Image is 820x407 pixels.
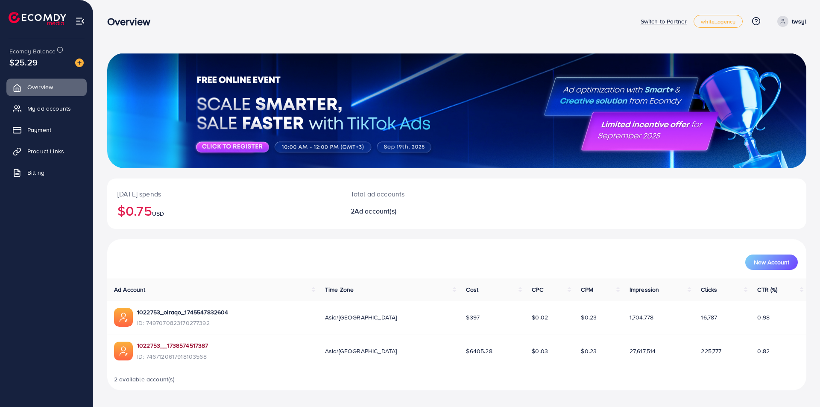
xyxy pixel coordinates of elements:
span: Cost [466,285,478,294]
h2: 2 [351,207,505,215]
span: $0.02 [532,313,548,322]
span: CTR (%) [757,285,777,294]
span: Impression [630,285,659,294]
h3: Overview [107,15,157,28]
span: My ad accounts [27,104,71,113]
span: USD [152,209,164,218]
span: Ad account(s) [354,206,396,216]
span: $0.23 [581,313,597,322]
p: Total ad accounts [351,189,505,199]
p: Switch to Partner [641,16,687,26]
span: 2 available account(s) [114,375,175,384]
span: 0.82 [757,347,770,355]
a: Payment [6,121,87,138]
a: white_agency [694,15,743,28]
span: Ecomdy Balance [9,47,56,56]
a: Product Links [6,143,87,160]
span: $25.29 [9,56,38,68]
span: $397 [466,313,480,322]
span: Ad Account [114,285,146,294]
span: ID: 7467120617918103568 [137,352,208,361]
p: twsyl [792,16,806,26]
span: Asia/[GEOGRAPHIC_DATA] [325,313,397,322]
a: twsyl [774,16,806,27]
span: Clicks [701,285,717,294]
a: 1022753_oiraqo_1745547832604 [137,308,228,316]
span: 27,617,514 [630,347,656,355]
a: My ad accounts [6,100,87,117]
img: ic-ads-acc.e4c84228.svg [114,308,133,327]
span: Asia/[GEOGRAPHIC_DATA] [325,347,397,355]
a: Overview [6,79,87,96]
span: white_agency [701,19,735,24]
span: ID: 7497070823170277392 [137,319,228,327]
span: Payment [27,126,51,134]
span: Overview [27,83,53,91]
p: [DATE] spends [117,189,330,199]
img: logo [9,12,66,25]
a: Billing [6,164,87,181]
span: CPM [581,285,593,294]
button: New Account [745,255,798,270]
span: $0.23 [581,347,597,355]
span: 1,704,778 [630,313,653,322]
a: 1022753__1738574517387 [137,341,208,350]
span: $6405.28 [466,347,492,355]
h2: $0.75 [117,202,330,219]
span: 16,787 [701,313,717,322]
span: Time Zone [325,285,354,294]
span: Product Links [27,147,64,155]
span: New Account [754,259,789,265]
span: 0.98 [757,313,770,322]
img: ic-ads-acc.e4c84228.svg [114,342,133,360]
span: Billing [27,168,44,177]
span: CPC [532,285,543,294]
span: $0.03 [532,347,548,355]
img: image [75,59,84,67]
img: menu [75,16,85,26]
span: 225,777 [701,347,721,355]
